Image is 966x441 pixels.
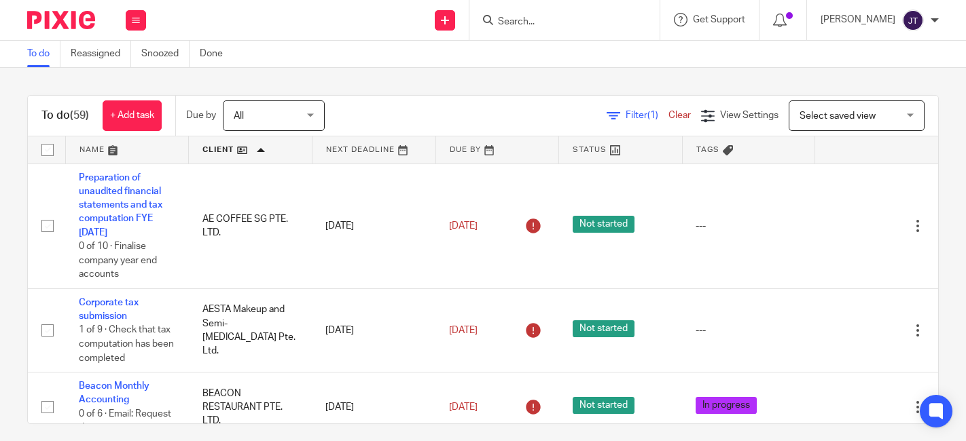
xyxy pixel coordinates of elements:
[186,109,216,122] p: Due by
[79,409,171,433] span: 0 of 6 · Email: Request documents
[696,324,801,337] div: ---
[902,9,924,31] img: svg%3E
[626,111,668,120] span: Filter
[79,173,162,237] a: Preparation of unaudited financial statements and tax computation FYE [DATE]
[573,397,634,414] span: Not started
[573,216,634,233] span: Not started
[312,164,435,288] td: [DATE]
[668,111,691,120] a: Clear
[693,15,745,24] span: Get Support
[449,326,478,335] span: [DATE]
[234,111,244,121] span: All
[449,221,478,231] span: [DATE]
[71,41,131,67] a: Reassigned
[189,164,312,288] td: AE COFFEE SG PTE. LTD.
[27,41,60,67] a: To do
[696,219,801,233] div: ---
[200,41,233,67] a: Done
[573,320,634,337] span: Not started
[696,397,757,414] span: In progress
[141,41,190,67] a: Snoozed
[800,111,876,121] span: Select saved view
[79,381,149,404] a: Beacon Monthly Accounting
[70,110,89,121] span: (59)
[696,146,719,153] span: Tags
[79,326,174,363] span: 1 of 9 · Check that tax computation has been completed
[720,111,779,120] span: View Settings
[41,109,89,123] h1: To do
[312,288,435,372] td: [DATE]
[103,100,162,131] a: + Add task
[821,13,895,26] p: [PERSON_NAME]
[497,16,619,28] input: Search
[27,11,95,29] img: Pixie
[647,111,658,120] span: (1)
[189,288,312,372] td: AESTA Makeup and Semi-[MEDICAL_DATA] Pte. Ltd.
[449,402,478,412] span: [DATE]
[79,298,139,321] a: Corporate tax submission
[79,242,157,279] span: 0 of 10 · Finalise company year end accounts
